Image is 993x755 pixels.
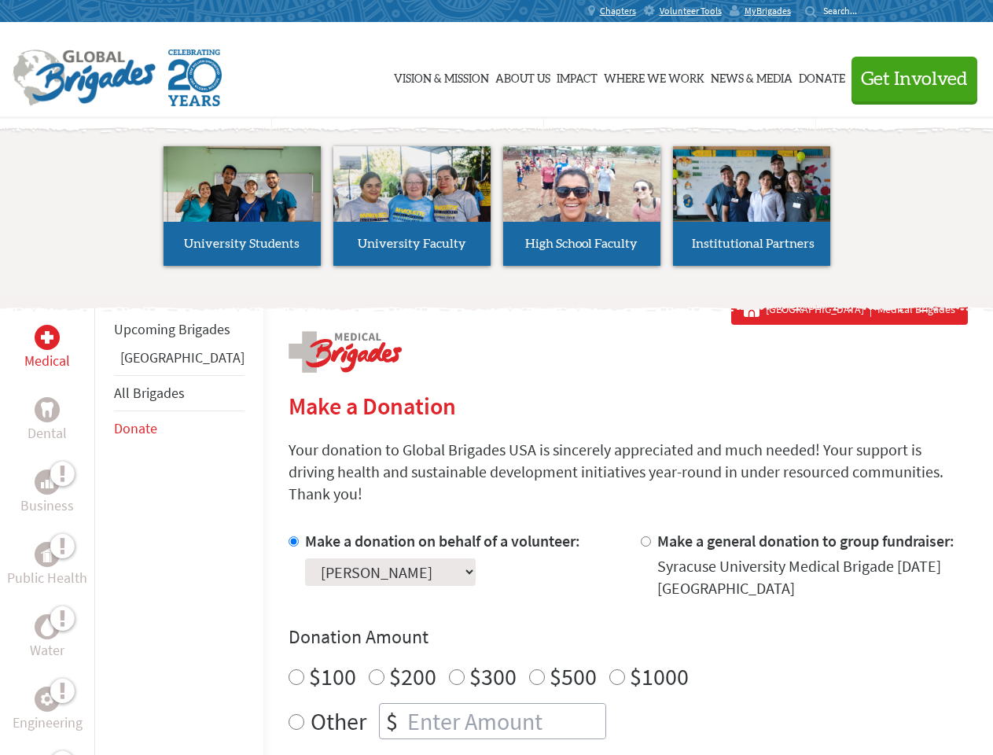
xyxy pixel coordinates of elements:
p: Dental [28,422,67,444]
a: Institutional Partners [673,146,830,266]
div: Syracuse University Medical Brigade [DATE] [GEOGRAPHIC_DATA] [657,555,968,599]
a: WaterWater [30,614,64,661]
button: Get Involved [851,57,977,101]
h4: Donation Amount [289,624,968,650]
p: Business [20,495,74,517]
li: Donate [114,411,245,446]
a: Impact [557,37,598,116]
label: $200 [389,661,436,691]
img: Water [41,617,53,635]
a: Upcoming Brigades [114,320,230,338]
span: High School Faculty [525,238,638,250]
img: menu_brigades_submenu_2.jpg [333,146,491,252]
a: DentalDental [28,397,67,444]
label: $500 [550,661,597,691]
div: Medical [35,325,60,350]
label: $100 [309,661,356,691]
li: All Brigades [114,375,245,411]
a: MedicalMedical [24,325,70,372]
img: Public Health [41,547,53,562]
p: Your donation to Global Brigades USA is sincerely appreciated and much needed! Your support is dr... [289,439,968,505]
label: $1000 [630,661,689,691]
a: University Faculty [333,146,491,266]
a: EngineeringEngineering [13,687,83,734]
img: Dental [41,402,53,417]
img: logo-medical.png [289,331,402,373]
div: Public Health [35,542,60,567]
a: Donate [799,37,845,116]
a: News & Media [711,37,793,116]
a: Donate [114,419,157,437]
p: Engineering [13,712,83,734]
span: MyBrigades [745,5,791,17]
a: Vision & Mission [394,37,489,116]
a: Where We Work [604,37,704,116]
p: Medical [24,350,70,372]
div: Engineering [35,687,60,712]
span: Get Involved [861,70,968,89]
label: Make a general donation to group fundraiser: [657,531,954,551]
img: Engineering [41,693,53,705]
a: BusinessBusiness [20,470,74,517]
li: Upcoming Brigades [114,312,245,347]
p: Water [30,639,64,661]
img: menu_brigades_submenu_4.jpg [673,146,830,251]
a: All Brigades [114,384,185,402]
a: [GEOGRAPHIC_DATA] [120,348,245,366]
label: Other [311,703,366,739]
a: Public HealthPublic Health [7,542,87,589]
a: University Students [164,146,321,266]
a: High School Faculty [503,146,660,266]
img: menu_brigades_submenu_1.jpg [164,146,321,251]
input: Enter Amount [404,704,605,738]
h2: Make a Donation [289,392,968,420]
img: Global Brigades Logo [13,50,156,106]
div: Water [35,614,60,639]
div: Dental [35,397,60,422]
p: Public Health [7,567,87,589]
span: University Faculty [358,238,466,250]
span: Volunteer Tools [660,5,722,17]
label: Make a donation on behalf of a volunteer: [305,531,580,551]
span: University Students [184,238,300,250]
img: Business [41,476,53,488]
img: Global Brigades Celebrating 20 Years [168,50,222,106]
input: Search... [823,5,868,17]
a: About Us [495,37,550,116]
span: Institutional Partners [692,238,815,250]
label: $300 [469,661,517,691]
div: $ [380,704,404,738]
span: Chapters [600,5,636,17]
img: menu_brigades_submenu_3.jpg [503,146,660,223]
div: Business [35,470,60,495]
li: Panama [114,347,245,375]
img: Medical [41,331,53,344]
